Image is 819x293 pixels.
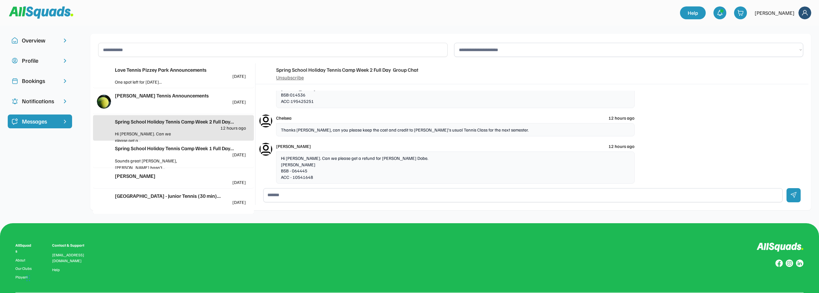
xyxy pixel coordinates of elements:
div: Love Tennis Pizzey Park Announcements [115,66,246,74]
div: Overview [22,36,58,45]
img: chevron-right.svg [62,78,68,84]
img: user-circle.svg [12,58,18,64]
div: Profile [22,56,58,65]
div: Messages [22,117,58,126]
div: Spring School Holiday Tennis Camp Week 1 Full Day... [115,144,246,152]
img: chevron-right.svg [62,58,68,64]
a: About [15,258,33,262]
div: 12 hours ago [220,125,246,130]
img: yH5BAEAAAAALAAAAAABAAEAAAIBRAA7 [259,67,272,80]
img: yH5BAEAAAAALAAAAAABAAEAAAIBRAA7 [97,195,111,209]
img: Screen%20Shot%202025-01-24%20at%203.04.55%20pm.png [97,171,111,186]
img: Frame%2018.svg [798,6,811,19]
div: 12 hours ago [609,114,635,121]
img: Group%20copy%207.svg [786,260,793,267]
div: [DATE] [232,200,246,205]
a: Help [680,6,706,19]
img: Icon%20copy%202.svg [12,78,18,84]
div: [DATE] [232,180,246,185]
img: bell-03%20%281%29.svg [717,10,723,16]
img: chevron-right.svg [62,98,68,105]
img: Icon%20%2821%29.svg [12,118,18,125]
div: [DATE] [232,152,246,157]
div: Contact & Support [52,243,92,248]
div: One spot left for [DATE]... [115,78,181,85]
div: [DATE] [232,99,246,104]
div: Spring School Holiday Tennis Camp Week 2 Full Day... [115,118,246,125]
div: Unsubscribe [276,74,304,81]
div: Spring School Holiday Tennis Camp Week 2 Full Day Group Chat [276,66,418,74]
img: Icon%20%282%29.svg [259,143,272,156]
div: Hi [PERSON_NAME]. Can we please get a refund for [PERSON_NAME] Dobe. [PERSON_NAME] BSB - 064445 A... [276,151,635,184]
img: yH5BAEAAAAALAAAAAABAAEAAAIBRAA7 [97,148,111,162]
div: [PERSON_NAME] [115,172,246,180]
div: Thanks [PERSON_NAME], can you please keep the cost and credit to [PERSON_NAME]’s usual Tennis Cla... [276,123,635,137]
img: Logo%20inverted.svg [757,243,804,252]
img: Screen%20Shot%202025-01-24%20at%203.14.40%20pm.png [97,95,111,109]
div: Refund for [PERSON_NAME] please x 3 Days [PERSON_NAME] BSB:014536 ACC:195425251 [276,76,635,108]
a: Help [52,268,60,272]
img: Icon%20%282%29.svg [259,114,272,127]
div: AllSquads [15,243,33,254]
div: Sounds great [PERSON_NAME], [PERSON_NAME] hasn’t... [115,157,181,171]
div: 12 hours ago [609,143,635,150]
div: Notifications [22,97,58,105]
img: Group%20copy%206.svg [796,260,804,267]
div: [EMAIL_ADDRESS][DOMAIN_NAME] [52,252,92,264]
img: chevron-right%20copy%203.svg [62,118,68,125]
img: Icon%20copy%2010.svg [12,37,18,44]
div: [DATE] [232,74,246,78]
img: LTPP_Logo_REV.jpeg [97,69,111,83]
img: Group%20copy%208.svg [775,260,783,267]
img: shopping-cart-01%20%281%29.svg [737,10,744,16]
div: [PERSON_NAME] [755,9,795,17]
div: Bookings [22,77,58,85]
div: Hi [PERSON_NAME]. Can we please get a... [115,130,181,144]
div: [PERSON_NAME] [276,143,311,150]
div: [GEOGRAPHIC_DATA] - Junior Tennis (30 min)... [115,192,246,200]
img: yH5BAEAAAAALAAAAAABAAEAAAIBRAA7 [97,121,111,135]
img: Icon%20copy%204.svg [12,98,18,105]
div: [PERSON_NAME] Tennis Announcements [115,92,246,99]
img: Squad%20Logo.svg [9,6,73,19]
div: Chelsea [276,114,292,121]
img: chevron-right.svg [62,37,68,44]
